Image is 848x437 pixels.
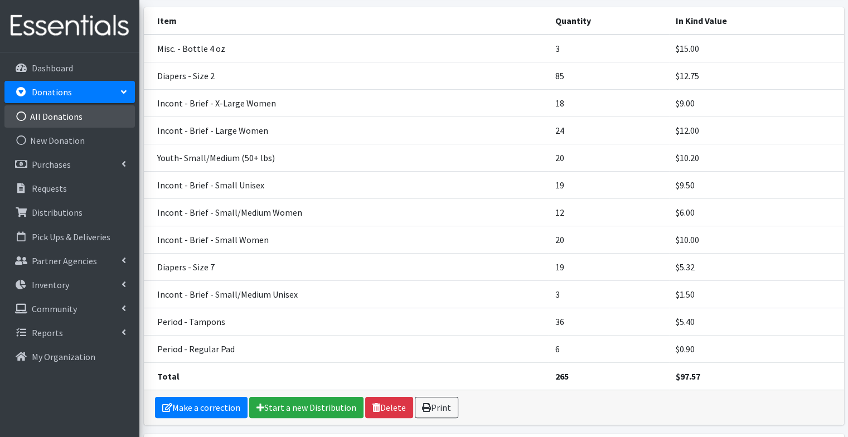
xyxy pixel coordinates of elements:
td: $10.20 [669,144,844,171]
td: $15.00 [669,35,844,62]
th: Quantity [549,7,669,35]
p: Reports [32,327,63,338]
td: Incont - Brief - Large Women [144,116,549,144]
p: My Organization [32,351,95,362]
td: $5.40 [669,308,844,335]
a: Partner Agencies [4,250,135,272]
td: $9.50 [669,171,844,198]
p: Purchases [32,159,71,170]
td: 24 [549,116,669,144]
p: Distributions [32,207,83,218]
td: 19 [549,171,669,198]
td: Youth- Small/Medium (50+ lbs) [144,144,549,171]
a: Donations [4,81,135,103]
td: 19 [549,253,669,280]
a: All Donations [4,105,135,128]
strong: $97.57 [676,371,700,382]
td: Incont - Brief - Small Women [144,226,549,253]
p: Donations [32,86,72,98]
td: Period - Tampons [144,308,549,335]
td: 36 [549,308,669,335]
a: Pick Ups & Deliveries [4,226,135,248]
a: Start a new Distribution [249,397,364,418]
p: Inventory [32,279,69,290]
a: Community [4,298,135,320]
a: Requests [4,177,135,200]
img: HumanEssentials [4,7,135,45]
a: Dashboard [4,57,135,79]
a: Delete [365,397,413,418]
p: Community [32,303,77,314]
td: 85 [549,62,669,89]
td: 18 [549,89,669,116]
td: Period - Regular Pad [144,335,549,362]
p: Pick Ups & Deliveries [32,231,110,242]
td: Diapers - Size 2 [144,62,549,89]
td: $12.00 [669,116,844,144]
th: Item [144,7,549,35]
td: $0.90 [669,335,844,362]
th: In Kind Value [669,7,844,35]
td: 6 [549,335,669,362]
td: Incont - Brief - X-Large Women [144,89,549,116]
td: $9.00 [669,89,844,116]
strong: Total [157,371,180,382]
p: Requests [32,183,67,194]
td: $6.00 [669,198,844,226]
a: Distributions [4,201,135,224]
a: Purchases [4,153,135,176]
td: $10.00 [669,226,844,253]
p: Partner Agencies [32,255,97,266]
a: Make a correction [155,397,248,418]
a: Reports [4,322,135,344]
td: 20 [549,226,669,253]
td: Incont - Brief - Small/Medium Women [144,198,549,226]
td: Diapers - Size 7 [144,253,549,280]
a: Inventory [4,274,135,296]
a: New Donation [4,129,135,152]
td: 3 [549,35,669,62]
td: $5.32 [669,253,844,280]
a: Print [415,397,458,418]
td: Incont - Brief - Small Unisex [144,171,549,198]
p: Dashboard [32,62,73,74]
td: $1.50 [669,280,844,308]
td: $12.75 [669,62,844,89]
td: 12 [549,198,669,226]
td: Misc. - Bottle 4 oz [144,35,549,62]
td: 20 [549,144,669,171]
strong: 265 [555,371,569,382]
a: My Organization [4,346,135,368]
td: Incont - Brief - Small/Medium Unisex [144,280,549,308]
td: 3 [549,280,669,308]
